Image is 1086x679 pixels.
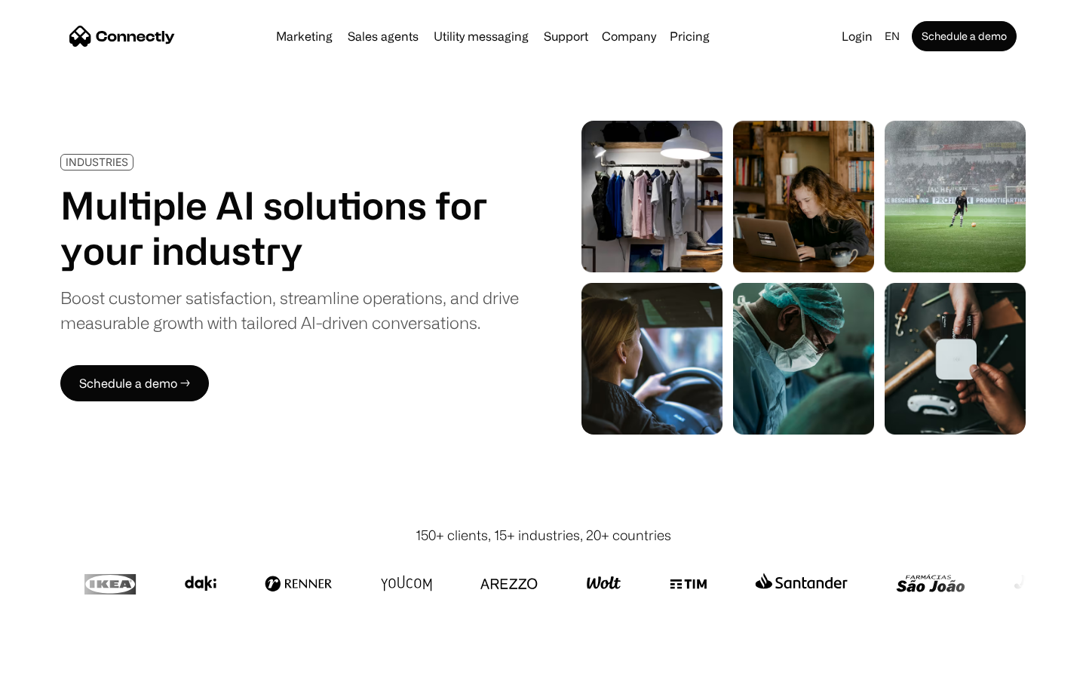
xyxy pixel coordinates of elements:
ul: Language list [30,653,90,674]
h1: Multiple AI solutions for your industry [60,183,519,273]
a: Sales agents [342,30,425,42]
div: en [885,26,900,47]
aside: Language selected: English [15,651,90,674]
a: Schedule a demo [912,21,1017,51]
a: Login [836,26,879,47]
a: Pricing [664,30,716,42]
a: Support [538,30,594,42]
div: INDUSTRIES [66,156,128,167]
a: Schedule a demo → [60,365,209,401]
div: Boost customer satisfaction, streamline operations, and drive measurable growth with tailored AI-... [60,285,519,335]
div: Company [602,26,656,47]
div: 150+ clients, 15+ industries, 20+ countries [416,525,671,545]
a: Marketing [270,30,339,42]
a: Utility messaging [428,30,535,42]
